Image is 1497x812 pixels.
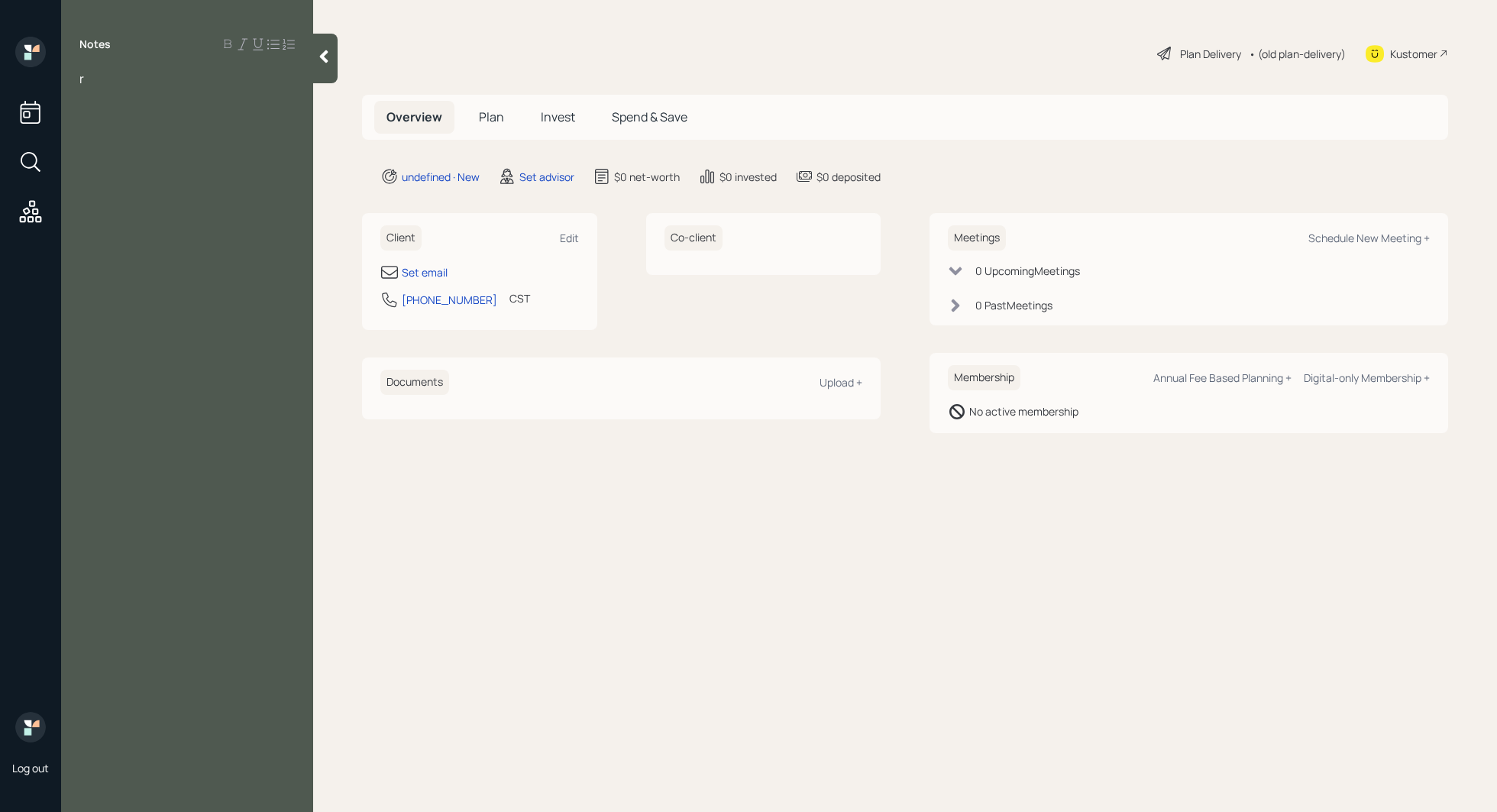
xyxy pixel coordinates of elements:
div: [PHONE_NUMBER] [402,292,497,308]
label: Notes [79,37,111,52]
span: Plan [479,108,504,125]
h6: Co-client [664,225,723,251]
img: retirable_logo.png [15,712,46,742]
div: $0 net-worth [614,169,680,185]
span: Overview [386,108,442,125]
h6: Meetings [948,225,1006,251]
span: r [79,70,84,87]
div: Digital-only Membership + [1304,370,1430,385]
div: Upload + [820,375,862,390]
div: CST [509,290,530,306]
div: Edit [560,231,579,245]
div: Plan Delivery [1180,46,1241,62]
div: Set advisor [519,169,574,185]
h6: Documents [380,370,449,395]
div: 0 Past Meeting s [975,297,1052,313]
span: Invest [541,108,575,125]
div: Schedule New Meeting + [1308,231,1430,245]
div: • (old plan-delivery) [1249,46,1346,62]
h6: Client [380,225,422,251]
div: Annual Fee Based Planning + [1153,370,1292,385]
h6: Membership [948,365,1020,390]
div: Set email [402,264,448,280]
div: 0 Upcoming Meeting s [975,263,1080,279]
div: undefined · New [402,169,480,185]
div: $0 invested [719,169,777,185]
span: Spend & Save [612,108,687,125]
div: Log out [12,761,49,775]
div: $0 deposited [816,169,881,185]
div: No active membership [969,403,1078,419]
div: Kustomer [1390,46,1437,62]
